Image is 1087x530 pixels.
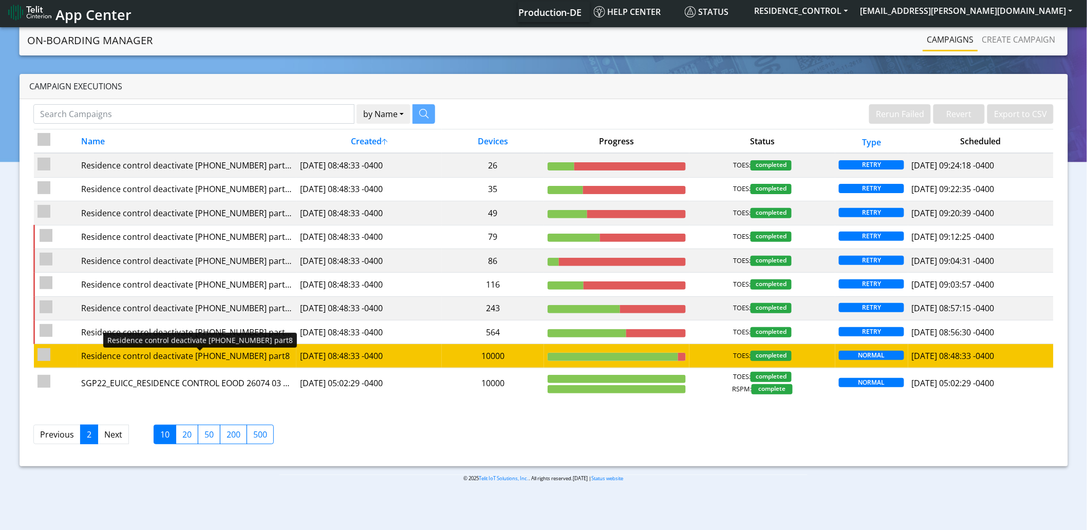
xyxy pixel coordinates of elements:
[835,129,908,154] th: Type
[198,425,220,444] label: 50
[544,129,690,154] th: Progress
[442,249,544,272] td: 86
[590,2,681,22] a: Help center
[442,177,544,201] td: 35
[912,183,995,195] span: [DATE] 09:22:35 -0400
[733,184,751,194] span: TOES:
[751,279,792,290] span: completed
[912,377,995,389] span: [DATE] 05:02:29 -0400
[978,29,1060,50] a: Create campaign
[594,6,605,17] img: knowledge.svg
[733,160,751,171] span: TOES:
[839,256,904,265] span: RETRY
[912,160,995,171] span: [DATE] 09:24:18 -0400
[98,425,129,444] a: Next
[912,302,995,314] span: [DATE] 08:57:15 -0400
[592,475,624,482] a: Status website
[442,153,544,177] td: 26
[442,296,544,320] td: 243
[751,184,792,194] span: completed
[33,425,81,444] a: Previous
[752,384,793,394] span: complete
[442,368,544,398] td: 10000
[923,29,978,50] a: Campaigns
[839,303,904,312] span: RETRY
[20,74,1068,99] div: Campaign Executions
[685,6,729,17] span: Status
[357,104,410,124] button: by Name
[296,177,442,201] td: [DATE] 08:48:33 -0400
[733,303,751,313] span: TOES:
[296,153,442,177] td: [DATE] 08:48:33 -0400
[751,208,792,218] span: completed
[81,350,292,362] div: Residence control deactivate [PHONE_NUMBER] part8
[442,273,544,296] td: 116
[81,255,292,267] div: Residence control deactivate [PHONE_NUMBER] part8
[296,273,442,296] td: [DATE] 08:48:33 -0400
[55,5,132,24] span: App Center
[81,302,292,314] div: Residence control deactivate [PHONE_NUMBER] part8
[81,377,292,389] div: SGP22_EUICC_RESIDENCE CONTROL EOOD 26074 03 06 8th
[81,159,292,172] div: Residence control deactivate [PHONE_NUMBER] part8
[296,296,442,320] td: [DATE] 08:48:33 -0400
[8,4,51,21] img: logo-telit-cinterion-gw-new.png
[247,425,274,444] label: 500
[81,278,292,291] div: Residence control deactivate [PHONE_NUMBER] part8
[733,256,751,266] span: TOES:
[732,384,752,394] span: RSPM:
[442,344,544,368] td: 10000
[751,160,792,171] span: completed
[685,6,696,17] img: status.svg
[912,350,995,362] span: [DATE] 08:48:33 -0400
[442,225,544,249] td: 79
[869,104,931,124] button: Rerun Failed
[751,256,792,266] span: completed
[912,231,995,242] span: [DATE] 09:12:25 -0400
[78,129,296,154] th: Name
[912,255,995,267] span: [DATE] 09:04:31 -0400
[751,327,792,337] span: completed
[912,207,995,219] span: [DATE] 09:20:39 -0400
[296,344,442,368] td: [DATE] 08:48:33 -0400
[220,425,247,444] label: 200
[296,249,442,272] td: [DATE] 08:48:33 -0400
[733,232,751,242] span: TOES:
[103,333,297,348] div: Residence control deactivate [PHONE_NUMBER] part8
[839,208,904,217] span: RETRY
[733,351,751,361] span: TOES:
[296,201,442,225] td: [DATE] 08:48:33 -0400
[279,475,808,482] p: © 2025 . All rights reserved.[DATE] |
[748,2,854,20] button: RESIDENCE_CONTROL
[8,1,130,23] a: App Center
[751,372,792,382] span: completed
[912,327,995,338] span: [DATE] 08:56:30 -0400
[28,30,153,51] a: On-Boarding Manager
[839,351,904,360] span: NORMAL
[751,351,792,361] span: completed
[296,320,442,344] td: [DATE] 08:48:33 -0400
[751,303,792,313] span: completed
[80,425,98,444] a: 2
[933,104,985,124] button: Revert
[733,208,751,218] span: TOES:
[839,378,904,387] span: NORMAL
[839,327,904,336] span: RETRY
[442,129,544,154] th: Devices
[912,279,995,290] span: [DATE] 09:03:57 -0400
[689,129,835,154] th: Status
[518,6,582,18] span: Production-DE
[296,129,442,154] th: Created
[839,160,904,169] span: RETRY
[296,368,442,398] td: [DATE] 05:02:29 -0400
[839,279,904,289] span: RETRY
[33,104,355,124] input: Search Campaigns
[733,279,751,290] span: TOES:
[839,184,904,193] span: RETRY
[81,207,292,219] div: Residence control deactivate [PHONE_NUMBER] part8
[908,129,1054,154] th: Scheduled
[479,475,529,482] a: Telit IoT Solutions, Inc.
[854,2,1079,20] button: [EMAIL_ADDRESS][PERSON_NAME][DOMAIN_NAME]
[296,225,442,249] td: [DATE] 08:48:33 -0400
[154,425,176,444] label: 10
[681,2,748,22] a: Status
